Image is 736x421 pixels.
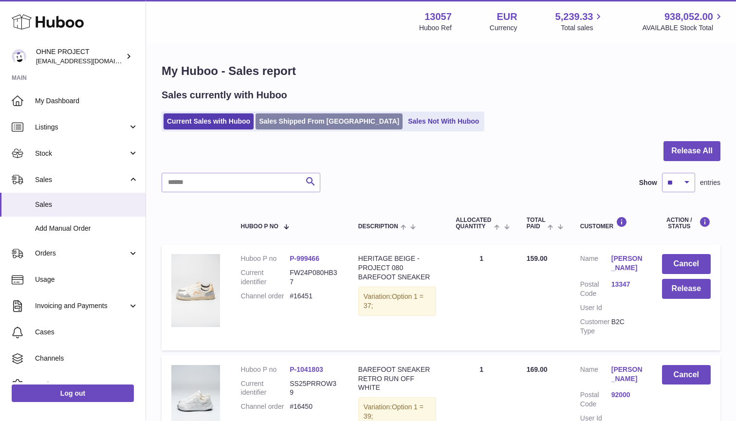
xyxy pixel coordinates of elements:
dt: Postal Code [580,280,611,298]
span: Usage [35,275,138,284]
a: 5,239.33 Total sales [555,10,605,33]
span: Option 1 = 39; [364,403,423,420]
span: Description [358,223,398,230]
div: Huboo Ref [419,23,452,33]
dd: #16451 [290,292,339,301]
span: 169.00 [527,366,548,373]
div: Variation: [358,287,436,316]
span: Settings [35,380,138,389]
button: Cancel [662,254,711,274]
dt: User Id [580,303,611,312]
a: 938,052.00 AVAILABLE Stock Total [642,10,724,33]
dd: #16450 [290,402,339,411]
div: OHNE PROJECT [36,47,124,66]
div: HERITAGE BEIGE - PROJECT 080 BAREFOOT SNEAKER [358,254,436,282]
span: 159.00 [527,255,548,262]
span: [EMAIL_ADDRESS][DOMAIN_NAME] [36,57,143,65]
img: CREAM.png [171,254,220,327]
dd: FW24P080HB37 [290,268,339,287]
a: Sales Shipped From [GEOGRAPHIC_DATA] [256,113,403,129]
dt: Huboo P no [241,365,290,374]
span: Stock [35,149,128,158]
dt: Current identifier [241,379,290,398]
span: Listings [35,123,128,132]
div: Currency [490,23,517,33]
button: Cancel [662,365,711,385]
a: Sales Not With Huboo [405,113,482,129]
img: support@ohneproject.com [12,49,26,64]
span: 5,239.33 [555,10,593,23]
dd: B2C [611,317,643,336]
dt: Huboo P no [241,254,290,263]
a: Current Sales with Huboo [164,113,254,129]
dt: Customer Type [580,317,611,336]
span: Total sales [561,23,604,33]
dd: SS25PRROW39 [290,379,339,398]
a: 13347 [611,280,643,289]
dt: Channel order [241,292,290,301]
a: P-999466 [290,255,319,262]
h2: Sales currently with Huboo [162,89,287,102]
span: Invoicing and Payments [35,301,128,311]
span: 938,052.00 [664,10,713,23]
strong: 13057 [424,10,452,23]
div: Customer [580,217,643,230]
a: P-1041803 [290,366,323,373]
button: Release All [663,141,720,161]
span: Sales [35,200,138,209]
a: [PERSON_NAME] [611,254,643,273]
span: Total paid [527,217,546,230]
span: Orders [35,249,128,258]
span: Sales [35,175,128,184]
span: Add Manual Order [35,224,138,233]
dt: Name [580,365,611,386]
span: entries [700,178,720,187]
span: ALLOCATED Quantity [456,217,492,230]
a: [PERSON_NAME] [611,365,643,384]
span: Channels [35,354,138,363]
span: My Dashboard [35,96,138,106]
td: 1 [446,244,516,350]
dt: Channel order [241,402,290,411]
strong: EUR [497,10,517,23]
span: Cases [35,328,138,337]
dt: Name [580,254,611,275]
dt: Current identifier [241,268,290,287]
a: Log out [12,384,134,402]
label: Show [639,178,657,187]
button: Release [662,279,711,299]
div: BAREFOOT SNEAKER RETRO RUN OFF WHITE [358,365,436,393]
h1: My Huboo - Sales report [162,63,720,79]
dt: Postal Code [580,390,611,409]
span: AVAILABLE Stock Total [642,23,724,33]
span: Option 1 = 37; [364,293,423,310]
span: Huboo P no [241,223,278,230]
div: Action / Status [662,217,711,230]
a: 92000 [611,390,643,400]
